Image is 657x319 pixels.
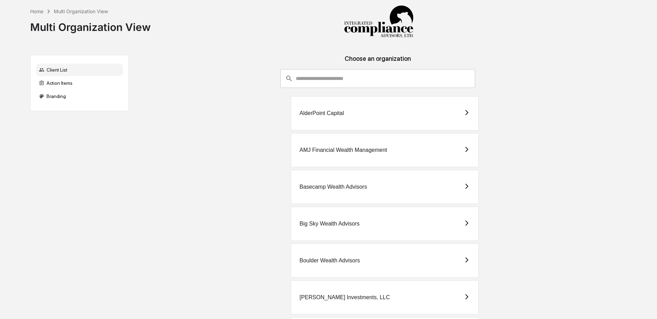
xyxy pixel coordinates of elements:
[300,257,360,264] div: Boulder Wealth Advisors
[30,8,43,14] div: Home
[36,64,123,76] div: Client List
[300,147,387,153] div: AMJ Financial Wealth Management
[300,184,367,190] div: Basecamp Wealth Advisors
[280,69,475,88] div: consultant-dashboard__filter-organizations-search-bar
[344,6,413,38] img: Integrated Compliance Advisors
[36,77,123,89] div: Action Items
[300,221,360,227] div: Big Sky Wealth Advisors
[134,55,622,69] div: Choose an organization
[300,110,344,116] div: AlderPoint Capital
[30,15,151,33] div: Multi Organization View
[54,8,108,14] div: Multi Organization View
[300,294,390,301] div: [PERSON_NAME] Investments, LLC
[36,90,123,103] div: Branding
